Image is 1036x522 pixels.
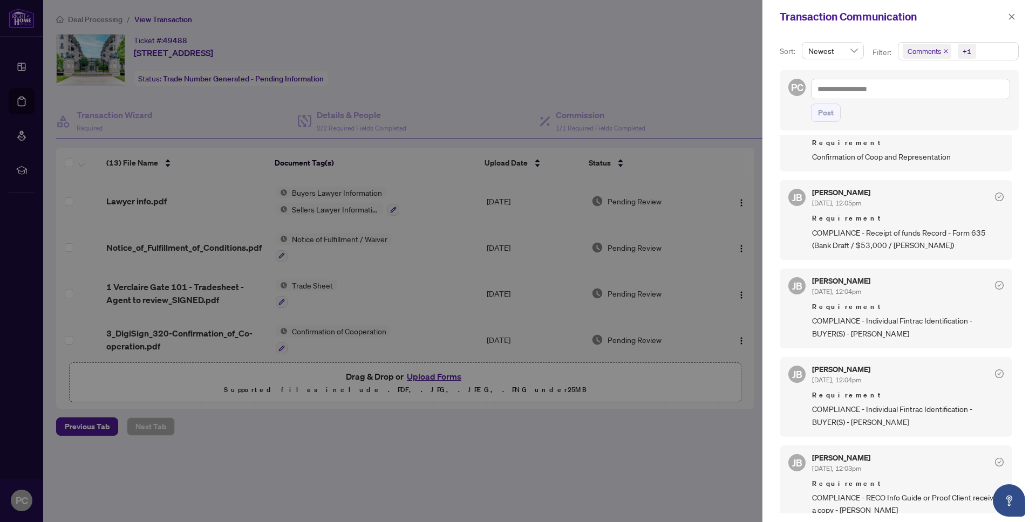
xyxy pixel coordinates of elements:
[963,46,971,57] div: +1
[792,455,802,470] span: JB
[873,46,893,58] p: Filter:
[1008,13,1015,20] span: close
[780,45,798,57] p: Sort:
[995,369,1004,378] span: check-circle
[811,104,841,122] button: Post
[812,390,1004,401] span: Requirement
[812,213,1004,224] span: Requirement
[812,403,1004,428] span: COMPLIANCE - Individual Fintrac Identification - BUYER(S) - [PERSON_NAME]
[791,80,803,95] span: PC
[995,281,1004,290] span: check-circle
[812,199,861,207] span: [DATE], 12:05pm
[903,44,951,59] span: Comments
[812,150,1004,163] span: Confirmation of Coop and Representation
[812,454,870,462] h5: [PERSON_NAME]
[995,458,1004,466] span: check-circle
[812,189,870,196] h5: [PERSON_NAME]
[812,314,1004,340] span: COMPLIANCE - Individual Fintrac Identification - BUYER(S) - [PERSON_NAME]
[812,301,1004,312] span: Requirement
[812,138,1004,148] span: Requirement
[943,49,949,54] span: close
[808,43,857,59] span: Newest
[812,491,1004,517] span: COMPLIANCE - RECO Info Guide or Proof Client received a copy - [PERSON_NAME]
[908,46,941,57] span: Comments
[995,193,1004,201] span: check-circle
[792,367,802,382] span: JB
[993,484,1025,517] button: Open asap
[812,376,861,384] span: [DATE], 12:04pm
[812,277,870,285] h5: [PERSON_NAME]
[812,226,1004,252] span: COMPLIANCE - Receipt of funds Record - Form 635 (Bank Draft / $53,000 / [PERSON_NAME])
[792,278,802,293] span: JB
[812,464,861,472] span: [DATE], 12:03pm
[812,287,861,296] span: [DATE], 12:04pm
[780,9,1005,25] div: Transaction Communication
[812,478,1004,489] span: Requirement
[792,190,802,205] span: JB
[812,366,870,373] h5: [PERSON_NAME]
